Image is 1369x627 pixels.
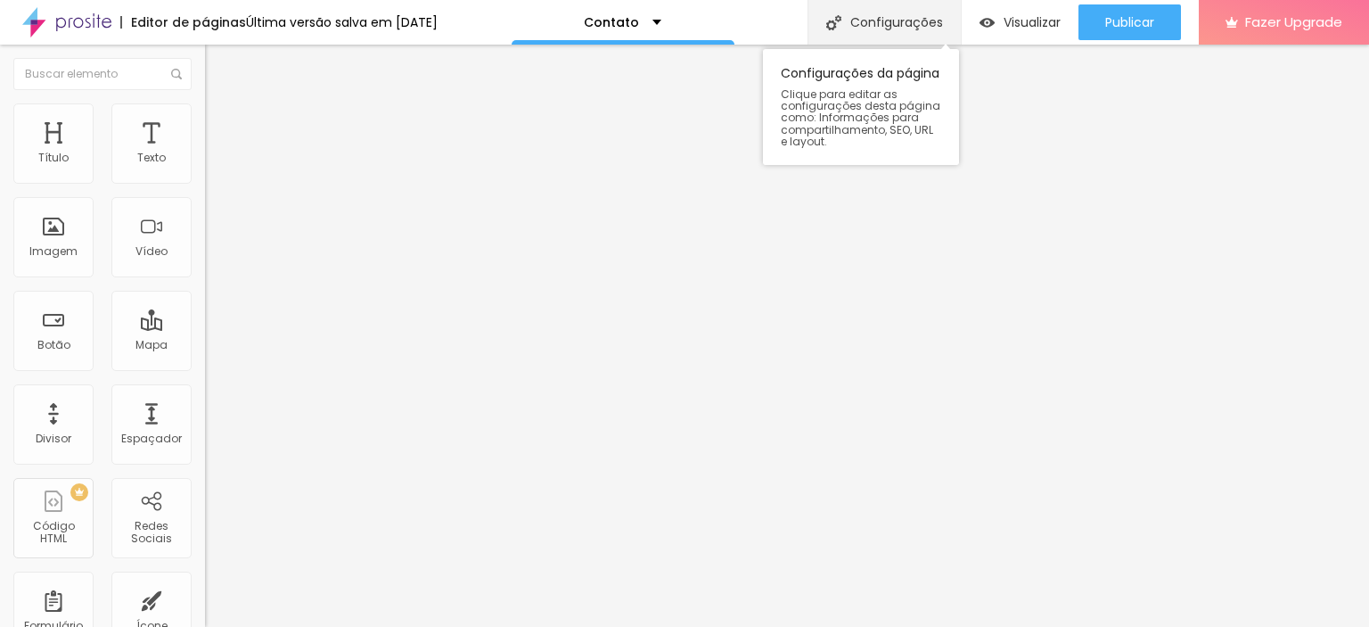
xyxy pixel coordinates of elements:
input: Buscar elemento [13,58,192,90]
div: Título [38,152,69,164]
div: Divisor [36,433,71,445]
div: Texto [137,152,166,164]
div: Redes Sociais [116,520,186,546]
div: Última versão salva em [DATE] [246,16,438,29]
button: Publicar [1078,4,1181,40]
div: Espaçador [121,433,182,445]
span: Fazer Upgrade [1245,14,1342,29]
span: Publicar [1105,15,1154,29]
div: Vídeo [135,245,168,258]
p: Contato [584,16,639,29]
div: Mapa [135,339,168,351]
div: Botão [37,339,70,351]
div: Configurações da página [763,49,959,165]
img: Icone [171,69,182,79]
iframe: Editor [205,45,1369,627]
span: Clique para editar as configurações desta página como: Informações para compartilhamento, SEO, UR... [781,88,941,147]
div: Código HTML [18,520,88,546]
div: Editor de páginas [120,16,246,29]
span: Visualizar [1004,15,1061,29]
button: Visualizar [962,4,1078,40]
div: Imagem [29,245,78,258]
img: Icone [826,15,841,30]
img: view-1.svg [980,15,995,30]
